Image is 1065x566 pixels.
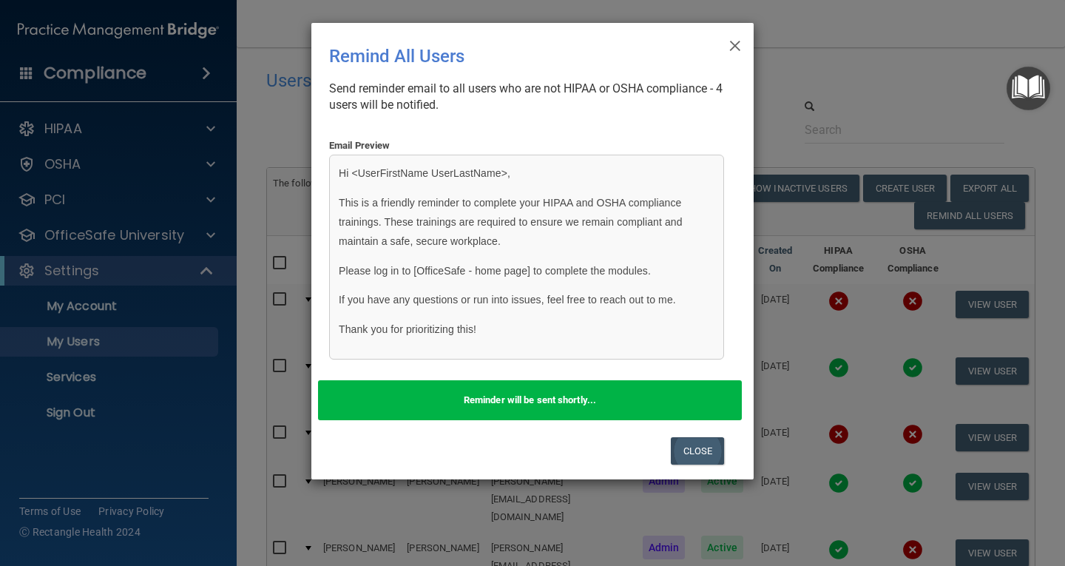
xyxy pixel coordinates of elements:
[728,29,742,58] span: ×
[329,81,724,113] div: Send reminder email to all users who are not HIPAA or OSHA compliance - 4 users will be notified.
[339,164,714,183] p: Hi <UserFirstName UserLastName>,
[339,291,714,310] p: If you have any questions or run into issues, feel free to reach out to me.
[339,320,714,340] p: Thank you for prioritizing this!
[329,140,390,151] strong: Email Preview
[339,262,714,281] p: Please log in to [OfficeSafe - home page] to complete the modules.
[464,394,596,405] strong: Reminder will be sent shortly...
[1007,67,1050,110] button: Open Resource Center
[329,35,675,78] div: Remind All Users
[671,437,725,465] button: Close
[339,194,714,252] p: This is a friendly reminder to complete your HIPAA and OSHA compliance trainings. These trainings...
